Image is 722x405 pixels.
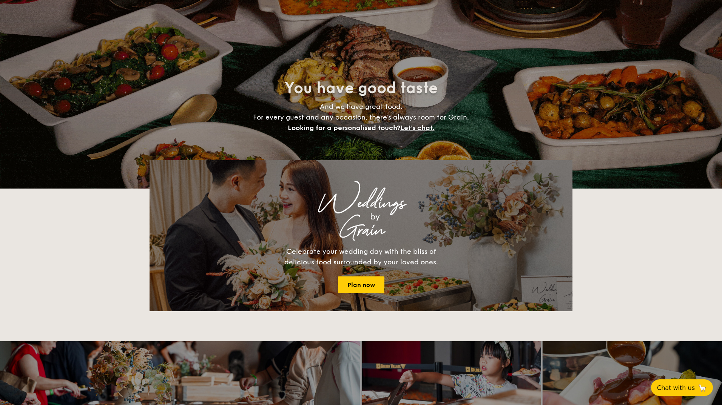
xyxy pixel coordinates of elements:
[698,384,707,392] span: 🦙
[651,379,713,396] button: Chat with us🦙
[338,276,384,293] a: Plan now
[216,196,506,210] div: Weddings
[216,224,506,237] div: Grain
[400,124,435,132] span: Let's chat.
[657,384,695,391] span: Chat with us
[150,153,572,160] div: Loading menus magically...
[276,246,446,267] div: Celebrate your wedding day with the bliss of delicious food surrounded by your loved ones.
[244,210,506,224] div: by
